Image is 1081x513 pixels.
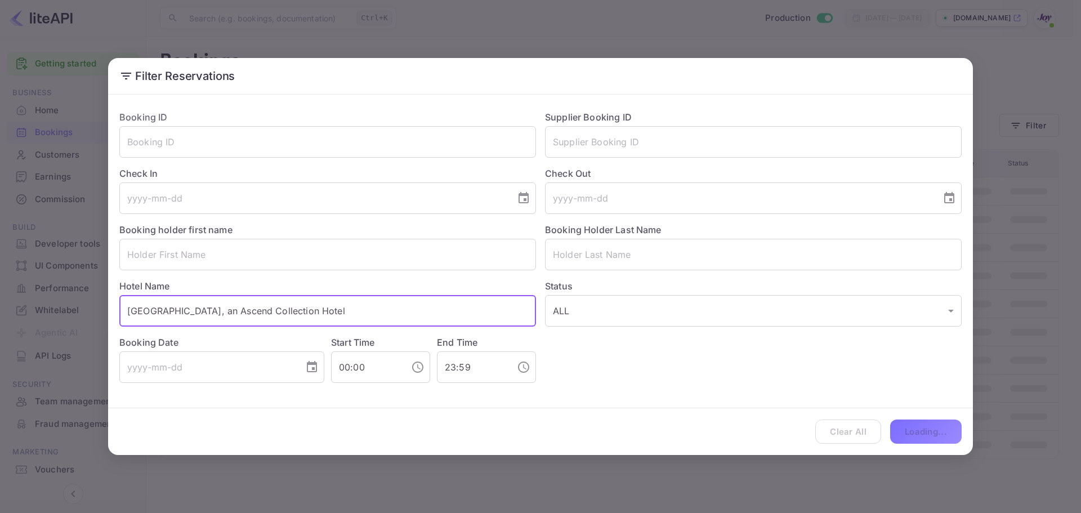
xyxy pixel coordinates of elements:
[108,58,973,94] h2: Filter Reservations
[331,351,402,383] input: hh:mm
[545,111,632,123] label: Supplier Booking ID
[119,239,536,270] input: Holder First Name
[119,126,536,158] input: Booking ID
[545,224,662,235] label: Booking Holder Last Name
[301,356,323,378] button: Choose date
[512,356,535,378] button: Choose time, selected time is 11:59 PM
[938,187,961,209] button: Choose date
[437,351,508,383] input: hh:mm
[119,336,324,349] label: Booking Date
[407,356,429,378] button: Choose time, selected time is 12:00 AM
[545,279,962,293] label: Status
[119,351,296,383] input: yyyy-mm-dd
[119,182,508,214] input: yyyy-mm-dd
[545,126,962,158] input: Supplier Booking ID
[512,187,535,209] button: Choose date
[119,111,168,123] label: Booking ID
[545,182,933,214] input: yyyy-mm-dd
[119,224,233,235] label: Booking holder first name
[545,167,962,180] label: Check Out
[119,295,536,327] input: Hotel Name
[545,239,962,270] input: Holder Last Name
[119,280,170,292] label: Hotel Name
[545,295,962,327] div: ALL
[437,337,477,348] label: End Time
[331,337,375,348] label: Start Time
[119,167,536,180] label: Check In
